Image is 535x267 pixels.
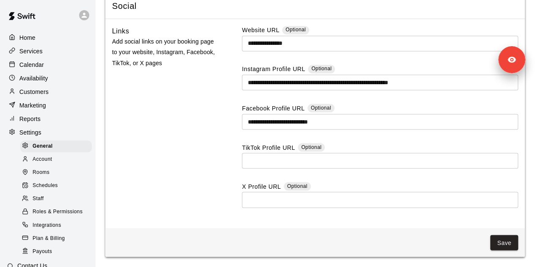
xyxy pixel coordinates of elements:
[19,88,49,96] p: Customers
[7,72,88,85] a: Availability
[20,154,92,165] div: Account
[19,128,41,137] p: Settings
[19,101,46,110] p: Marketing
[33,208,82,216] span: Roles & Permissions
[20,246,92,258] div: Payouts
[285,27,306,33] span: Optional
[20,193,92,205] div: Staff
[33,142,53,151] span: General
[33,248,52,256] span: Payouts
[242,26,279,36] label: Website URL
[20,140,95,153] a: General
[20,232,95,245] a: Plan & Billing
[112,0,518,12] span: Social
[7,58,88,71] a: Calendar
[20,179,95,193] a: Schedules
[20,220,92,231] div: Integrations
[19,61,44,69] p: Calendar
[33,155,52,164] span: Account
[242,65,305,74] label: Instagram Profile URL
[19,47,43,55] p: Services
[242,143,295,153] label: TikTok Profile URL
[7,45,88,58] a: Services
[20,193,95,206] a: Staff
[112,36,218,69] p: Add social links on your booking page to your website, Instagram, Facebook, TikTok, or X pages
[7,85,88,98] a: Customers
[7,126,88,139] a: Settings
[287,183,307,189] span: Optional
[20,153,95,166] a: Account
[242,104,305,113] label: Facebook Profile URL
[20,233,92,245] div: Plan & Billing
[20,180,92,192] div: Schedules
[311,105,331,110] span: Optional
[242,182,281,192] label: X Profile URL
[20,140,92,152] div: General
[19,115,41,123] p: Reports
[33,195,44,203] span: Staff
[20,245,95,258] a: Payouts
[301,144,321,150] span: Optional
[33,221,61,230] span: Integrations
[19,74,48,83] p: Availability
[20,206,92,218] div: Roles & Permissions
[490,235,518,250] button: Save
[33,182,58,190] span: Schedules
[311,66,332,72] span: Optional
[33,168,49,177] span: Rooms
[7,31,88,44] a: Home
[20,219,95,232] a: Integrations
[7,113,88,125] a: Reports
[33,234,65,243] span: Plan & Billing
[112,26,129,37] h6: Links
[20,166,95,179] a: Rooms
[20,167,92,179] div: Rooms
[19,33,36,42] p: Home
[20,206,95,219] a: Roles & Permissions
[7,99,88,112] a: Marketing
